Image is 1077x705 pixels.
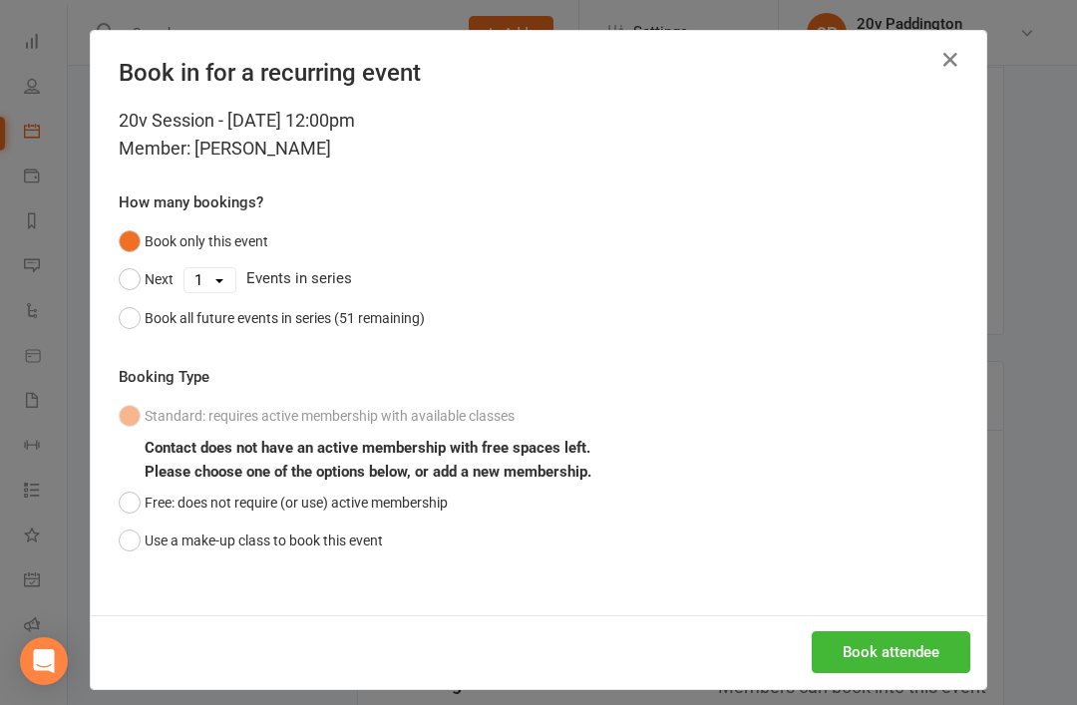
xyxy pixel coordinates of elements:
[119,522,383,559] button: Use a make-up class to book this event
[145,439,590,457] b: Contact does not have an active membership with free spaces left.
[119,107,958,163] div: 20v Session - [DATE] 12:00pm Member: [PERSON_NAME]
[119,260,958,298] div: Events in series
[119,222,268,260] button: Book only this event
[119,365,209,389] label: Booking Type
[119,299,425,337] button: Book all future events in series (51 remaining)
[934,44,966,76] button: Close
[119,59,958,87] h4: Book in for a recurring event
[812,631,970,673] button: Book attendee
[119,260,174,298] button: Next
[119,190,263,214] label: How many bookings?
[145,307,425,329] div: Book all future events in series (51 remaining)
[145,463,591,481] b: Please choose one of the options below, or add a new membership.
[20,637,68,685] div: Open Intercom Messenger
[119,484,448,522] button: Free: does not require (or use) active membership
